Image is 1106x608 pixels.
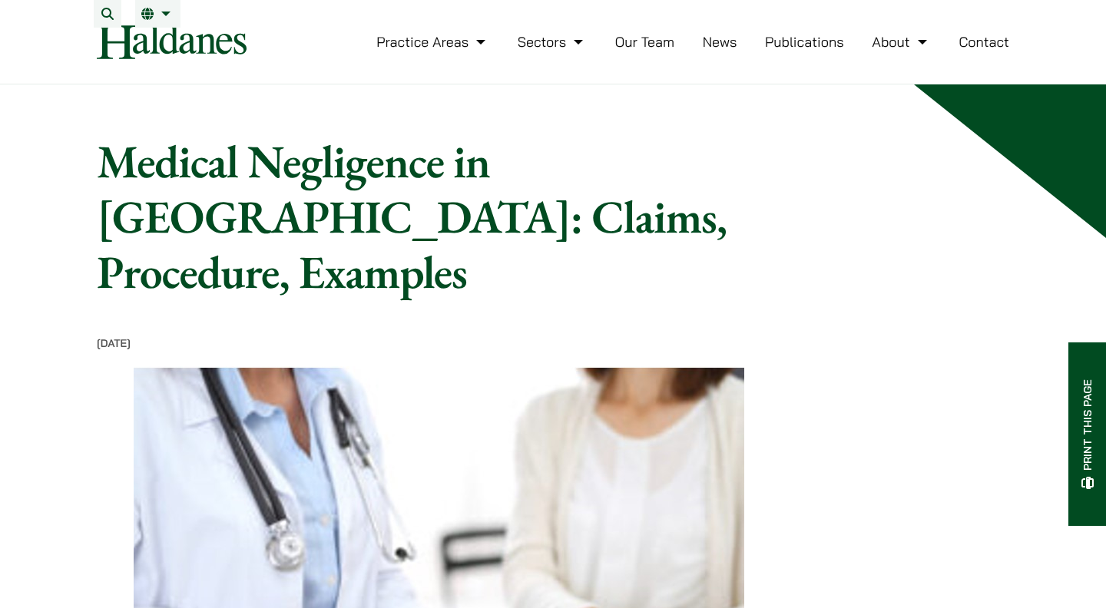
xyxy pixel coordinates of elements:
[765,33,844,51] a: Publications
[376,33,489,51] a: Practice Areas
[141,8,174,20] a: EN
[97,336,131,350] time: [DATE]
[97,134,894,299] h1: Medical Negligence in [GEOGRAPHIC_DATA]: Claims, Procedure, Examples
[872,33,930,51] a: About
[615,33,674,51] a: Our Team
[97,25,247,59] img: Logo of Haldanes
[703,33,737,51] a: News
[959,33,1009,51] a: Contact
[518,33,587,51] a: Sectors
